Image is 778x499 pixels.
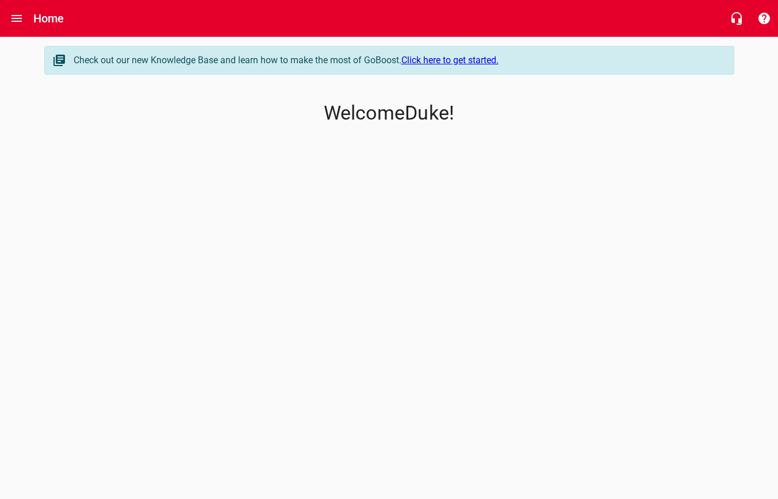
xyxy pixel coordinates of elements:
a: Click here to get started. [401,55,499,66]
div: Check out our new Knowledge Base and learn how to make the most of GoBoost. [74,53,722,67]
h6: Home [33,9,64,28]
button: Live Chat [723,5,750,32]
button: Open drawer [3,5,30,32]
p: Welcome Duke ! [44,102,734,125]
button: Support Portal [750,5,778,32]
